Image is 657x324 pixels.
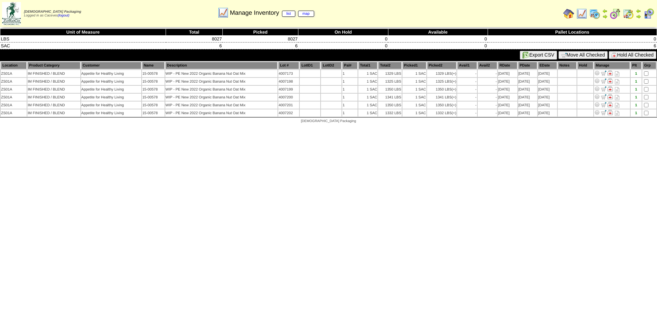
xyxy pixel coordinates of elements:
td: 1350 LBS [378,101,401,109]
td: Appetite for Healthy Living [81,109,141,117]
img: Move [601,110,606,115]
th: Description [165,62,278,69]
td: [DATE] [498,94,517,101]
td: WIP - PE New 2022 Organic Banana Nut Oat Mix [165,101,278,109]
td: [DATE] [518,70,537,77]
td: 1329 LBS [427,70,457,77]
td: 0 [298,36,388,43]
td: - [478,86,497,93]
td: 4007198 [278,78,299,85]
td: IM FINISHED / BLEND [27,70,80,77]
img: zoroco-logo-small.webp [2,2,21,25]
td: - [478,94,497,101]
img: calendarinout.gif [623,8,634,19]
td: 1 [342,70,358,77]
span: Manage Inventory [230,9,314,16]
td: Appetite for Healthy Living [81,78,141,85]
th: Plt [631,62,642,69]
td: SAC [0,43,166,49]
th: Total1 [358,62,378,69]
th: Lot # [278,62,299,69]
td: 1350 LBS [378,86,401,93]
td: 1350 LBS [427,86,457,93]
a: (logout) [58,14,69,17]
td: ZS01A [1,101,27,109]
img: Manage Hold [607,102,613,107]
td: 15-00578 [142,109,165,117]
th: Picked2 [427,62,457,69]
td: 1341 LBS [427,94,457,101]
td: WIP - PE New 2022 Organic Banana Nut Oat Mix [165,94,278,101]
td: WIP - PE New 2022 Organic Banana Nut Oat Mix [165,70,278,77]
img: calendarblend.gif [610,8,621,19]
span: [DEMOGRAPHIC_DATA] Packaging [24,10,81,14]
th: Name [142,62,165,69]
th: Hold [577,62,593,69]
div: (+) [452,80,456,84]
th: RDate [498,62,517,69]
th: Pallet Locations [488,29,657,36]
div: 1 [631,87,642,92]
td: [DATE] [498,109,517,117]
div: 1 [631,80,642,84]
i: Note [615,95,619,100]
td: 1 SAC [358,78,378,85]
th: Unit of Measure [0,29,166,36]
td: [DATE] [538,101,557,109]
div: (+) [452,87,456,92]
img: Adjust [594,102,600,107]
th: Avail2 [478,62,497,69]
td: 1 [342,101,358,109]
td: 1 SAC [402,101,426,109]
td: 15-00578 [142,70,165,77]
td: 1332 LBS [427,109,457,117]
div: 1 [631,111,642,115]
a: list [282,11,295,17]
td: - [457,94,477,101]
div: 1 [631,72,642,76]
img: Adjust [594,94,600,99]
img: arrowleft.gif [602,8,608,14]
td: 1 SAC [402,109,426,117]
img: Manage Hold [607,78,613,84]
td: [DATE] [498,70,517,77]
td: 1 SAC [358,86,378,93]
td: WIP - PE New 2022 Organic Banana Nut Oat Mix [165,86,278,93]
div: 1 [631,95,642,99]
i: Note [615,111,619,116]
th: Available [388,29,488,36]
td: 8027 [222,36,298,43]
td: 8027 [166,36,223,43]
th: Grp [642,62,656,69]
td: - [457,101,477,109]
td: - [457,70,477,77]
td: 1329 LBS [378,70,401,77]
button: Hold All Checked [609,51,656,59]
td: IM FINISHED / BLEND [27,109,80,117]
i: Note [615,87,619,92]
th: Picked [222,29,298,36]
div: (+) [452,72,456,76]
th: LotID1 [300,62,320,69]
td: 1 SAC [358,109,378,117]
td: 1332 LBS [378,109,401,117]
td: [DATE] [518,78,537,85]
td: 4007173 [278,70,299,77]
td: ZS01A [1,78,27,85]
img: line_graph.gif [576,8,587,19]
td: ZS01A [1,109,27,117]
td: 1 [342,109,358,117]
td: 4007202 [278,109,299,117]
td: Appetite for Healthy Living [81,70,141,77]
button: Move All Checked [558,51,608,59]
td: 1 SAC [402,94,426,101]
td: 6 [166,43,223,49]
td: 1 [342,78,358,85]
td: 0 [488,36,657,43]
div: (+) [452,95,456,99]
td: 1 SAC [358,70,378,77]
td: IM FINISHED / BLEND [27,78,80,85]
td: 15-00578 [142,94,165,101]
td: LBS [0,36,166,43]
td: 1 [342,94,358,101]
